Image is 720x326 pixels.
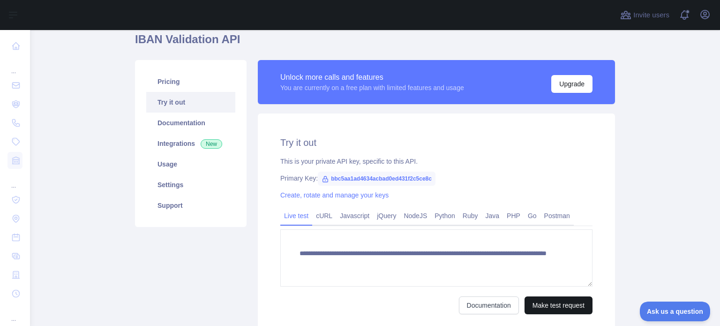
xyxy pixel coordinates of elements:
div: You are currently on a free plan with limited features and usage [280,83,464,92]
div: Primary Key: [280,174,592,183]
a: Documentation [146,113,235,133]
div: ... [7,171,22,190]
span: New [201,139,222,149]
a: Go [524,208,540,223]
button: Invite users [618,8,671,23]
a: Java [482,208,503,223]
span: bbc5aa1ad4634acbad0ed431f2c5ce8c [318,172,435,186]
span: Invite users [633,10,669,21]
div: This is your private API key, specific to this API. [280,157,592,166]
button: Upgrade [551,75,592,93]
a: Documentation [459,296,519,314]
a: Support [146,195,235,216]
button: Make test request [525,296,592,314]
a: Try it out [146,92,235,113]
div: ... [7,304,22,323]
a: Usage [146,154,235,174]
a: Live test [280,208,312,223]
div: Unlock more calls and features [280,72,464,83]
a: Javascript [336,208,373,223]
a: Python [431,208,459,223]
a: Settings [146,174,235,195]
h2: Try it out [280,136,592,149]
div: ... [7,56,22,75]
a: jQuery [373,208,400,223]
a: cURL [312,208,336,223]
h1: IBAN Validation API [135,32,615,54]
a: PHP [503,208,524,223]
a: Ruby [459,208,482,223]
a: Pricing [146,71,235,92]
a: Postman [540,208,574,223]
a: Integrations New [146,133,235,154]
iframe: Toggle Customer Support [640,302,711,321]
a: Create, rotate and manage your keys [280,191,389,199]
a: NodeJS [400,208,431,223]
